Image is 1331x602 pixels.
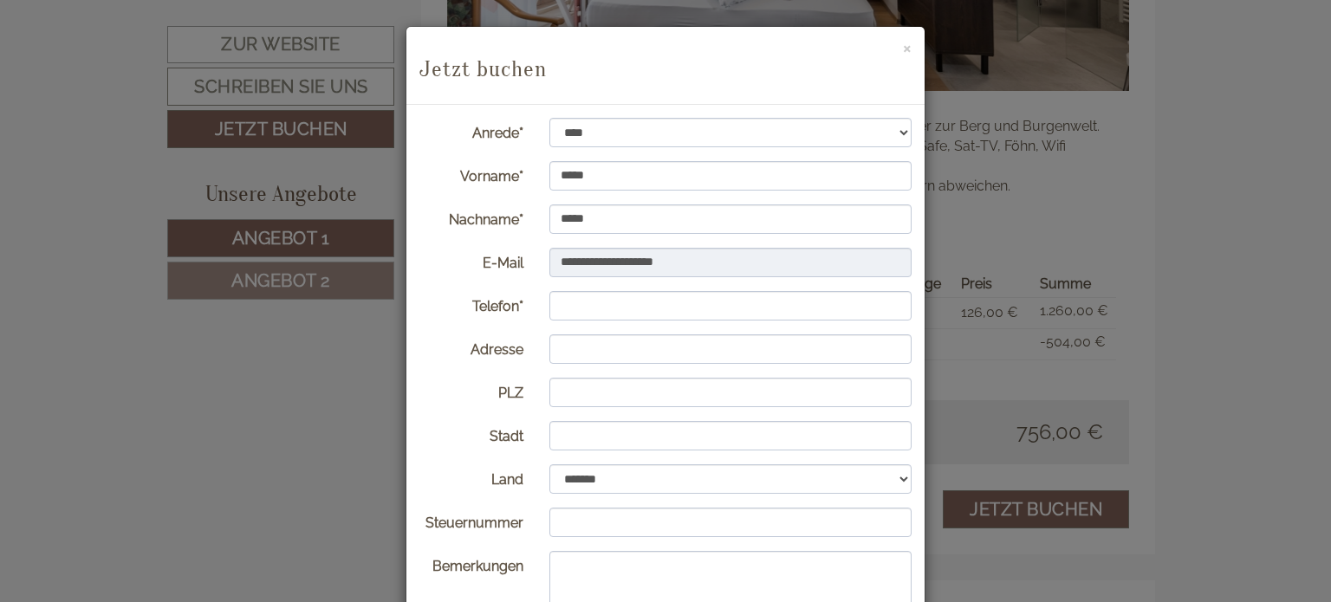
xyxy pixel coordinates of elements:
[310,13,373,42] div: [DATE]
[419,57,912,82] h3: Jetzt buchen
[26,84,280,96] small: 17:44
[557,449,683,487] button: Senden
[406,118,536,144] label: Anrede*
[406,161,536,187] label: Vorname*
[406,508,536,534] label: Steuernummer
[406,464,536,490] label: Land
[406,378,536,404] label: PLZ
[406,334,536,360] label: Adresse
[13,47,289,100] div: Guten Tag, wie können wir Ihnen helfen?
[406,291,536,317] label: Telefon*
[406,248,536,274] label: E-Mail
[406,421,536,447] label: Stadt
[903,38,912,56] button: ×
[406,204,536,230] label: Nachname*
[406,551,536,577] label: Bemerkungen
[26,50,280,64] div: [GEOGRAPHIC_DATA]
